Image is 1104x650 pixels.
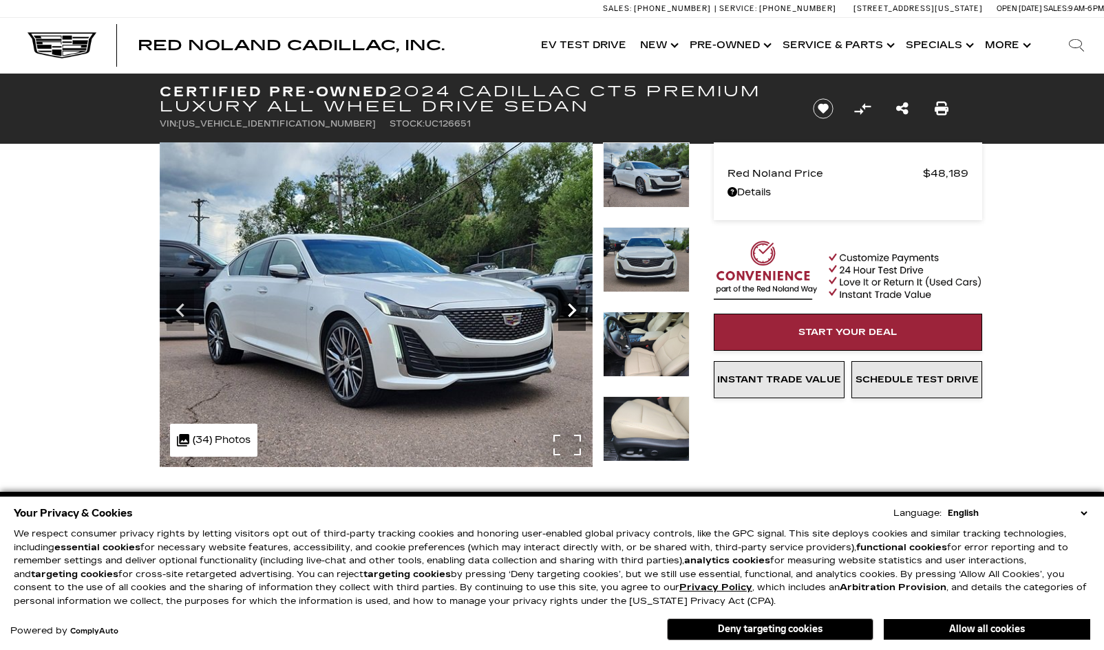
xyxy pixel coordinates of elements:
[759,4,836,13] span: [PHONE_NUMBER]
[714,5,840,12] a: Service: [PHONE_NUMBER]
[884,619,1090,640] button: Allow all cookies
[856,542,947,553] strong: functional cookies
[714,314,982,351] a: Start Your Deal
[634,4,711,13] span: [PHONE_NUMBER]
[1068,4,1104,13] span: 9 AM-6 PM
[633,18,683,73] a: New
[10,627,118,636] div: Powered by
[363,569,451,580] strong: targeting cookies
[717,374,841,385] span: Instant Trade Value
[178,119,376,129] span: [US_VEHICLE_IDENTIFICATION_NUMBER]
[603,142,690,208] img: Certified Used 2024 Crystal White Tricoat Cadillac Premium Luxury image 14
[896,99,909,118] a: Share this Certified Pre-Owned 2024 Cadillac CT5 Premium Luxury All Wheel Drive Sedan
[603,4,632,13] span: Sales:
[31,569,118,580] strong: targeting cookies
[138,37,445,54] span: Red Noland Cadillac, Inc.
[28,32,96,58] img: Cadillac Dark Logo with Cadillac White Text
[603,396,690,462] img: Certified Used 2024 Crystal White Tricoat Cadillac Premium Luxury image 17
[728,164,968,183] a: Red Noland Price $48,189
[667,618,873,640] button: Deny targeting cookies
[856,374,979,385] span: Schedule Test Drive
[603,312,690,377] img: Certified Used 2024 Crystal White Tricoat Cadillac Premium Luxury image 16
[170,424,257,457] div: (34) Photos
[728,164,923,183] span: Red Noland Price
[683,18,776,73] a: Pre-Owned
[54,542,140,553] strong: essential cookies
[603,227,690,292] img: Certified Used 2024 Crystal White Tricoat Cadillac Premium Luxury image 15
[851,361,982,398] a: Schedule Test Drive
[923,164,968,183] span: $48,189
[728,183,968,202] a: Details
[899,18,978,73] a: Specials
[997,4,1042,13] span: Open [DATE]
[719,4,757,13] span: Service:
[776,18,899,73] a: Service & Parts
[160,83,389,100] strong: Certified Pre-Owned
[390,119,425,129] span: Stock:
[167,290,194,331] div: Previous
[14,503,133,523] span: Your Privacy & Cookies
[840,582,946,593] strong: Arbitration Provision
[944,506,1090,520] select: Language Select
[70,627,118,636] a: ComplyAuto
[798,327,898,338] span: Start Your Deal
[714,361,845,398] a: Instant Trade Value
[160,142,593,467] img: Certified Used 2024 Crystal White Tricoat Cadillac Premium Luxury image 14
[808,98,838,120] button: Save vehicle
[893,509,942,518] div: Language:
[679,582,752,593] u: Privacy Policy
[603,5,714,12] a: Sales: [PHONE_NUMBER]
[852,98,873,119] button: Compare Vehicle
[935,99,948,118] a: Print this Certified Pre-Owned 2024 Cadillac CT5 Premium Luxury All Wheel Drive Sedan
[978,18,1035,73] button: More
[1043,4,1068,13] span: Sales:
[1049,18,1104,73] div: Search
[138,39,445,52] a: Red Noland Cadillac, Inc.
[14,528,1090,608] p: We respect consumer privacy rights by letting visitors opt out of third-party tracking cookies an...
[160,119,178,129] span: VIN:
[558,290,586,331] div: Next
[853,4,983,13] a: [STREET_ADDRESS][US_STATE]
[534,18,633,73] a: EV Test Drive
[684,555,770,566] strong: analytics cookies
[160,84,789,114] h1: 2024 Cadillac CT5 Premium Luxury All Wheel Drive Sedan
[425,119,471,129] span: UC126651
